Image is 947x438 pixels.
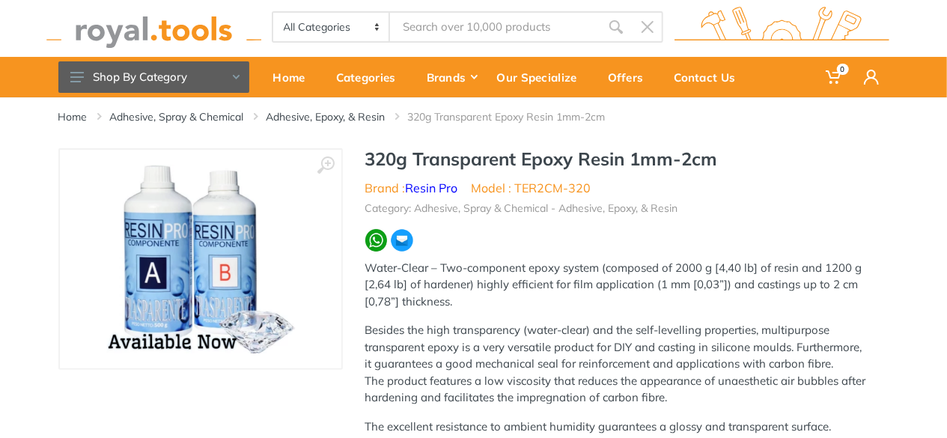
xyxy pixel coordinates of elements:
[675,7,889,48] img: royal.tools Logo
[597,57,664,97] a: Offers
[365,179,458,197] li: Brand :
[46,7,261,48] img: royal.tools Logo
[472,179,591,197] li: Model : TER2CM-320
[273,13,391,41] select: Category
[58,109,88,124] a: Home
[267,109,386,124] a: Adhesive, Epoxy, & Resin
[365,201,678,216] li: Category: Adhesive, Spray & Chemical - Adhesive, Epoxy, & Resin
[597,61,664,93] div: Offers
[390,228,414,252] img: ma.webp
[326,61,416,93] div: Categories
[416,61,487,93] div: Brands
[365,148,867,170] h1: 320g Transparent Epoxy Resin 1mm-2cm
[664,61,756,93] div: Contact Us
[263,57,326,97] a: Home
[58,109,889,124] nav: breadcrumb
[815,57,853,97] a: 0
[263,61,326,93] div: Home
[837,64,849,75] span: 0
[58,61,249,93] button: Shop By Category
[365,260,867,311] p: Water-Clear – Two-component epoxy system (composed of 2000 g [4,40 lb] of resin and 1200 g [2,64 ...
[664,57,756,97] a: Contact Us
[326,57,416,97] a: Categories
[406,180,458,195] a: Resin Pro
[110,109,244,124] a: Adhesive, Spray & Chemical
[390,11,600,43] input: Site search
[487,57,597,97] a: Our Specialize
[106,165,295,353] img: Royal Tools - 320g Transparent Epoxy Resin 1mm-2cm
[365,229,387,251] img: wa.webp
[365,322,867,407] p: Besides the high transparency (water-clear) and the self-levelling properties, multipurpose trans...
[408,109,628,124] li: 320g Transparent Epoxy Resin 1mm-2cm
[487,61,597,93] div: Our Specialize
